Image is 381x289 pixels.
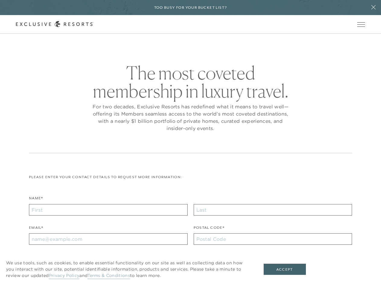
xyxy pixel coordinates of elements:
p: Please enter your contact details to request more information: [29,174,352,180]
button: Accept [264,264,306,275]
label: Email* [29,225,43,234]
p: We use tools, such as cookies, to enable essential functionality on our site as well as collectin... [6,260,252,279]
h6: Too busy for your bucket list? [154,5,227,11]
label: Postal Code* [194,225,225,234]
button: Open navigation [357,22,365,26]
a: Terms & Conditions [87,273,130,279]
label: Name* [29,195,43,204]
input: name@example.com [29,233,188,245]
input: Postal Code [194,233,352,245]
a: Privacy Policy [49,273,79,279]
p: For two decades, Exclusive Resorts has redefined what it means to travel well—offering its Member... [91,103,290,132]
h2: The most coveted membership in luxury travel. [91,64,290,100]
input: Last [194,204,352,216]
input: First [29,204,188,216]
